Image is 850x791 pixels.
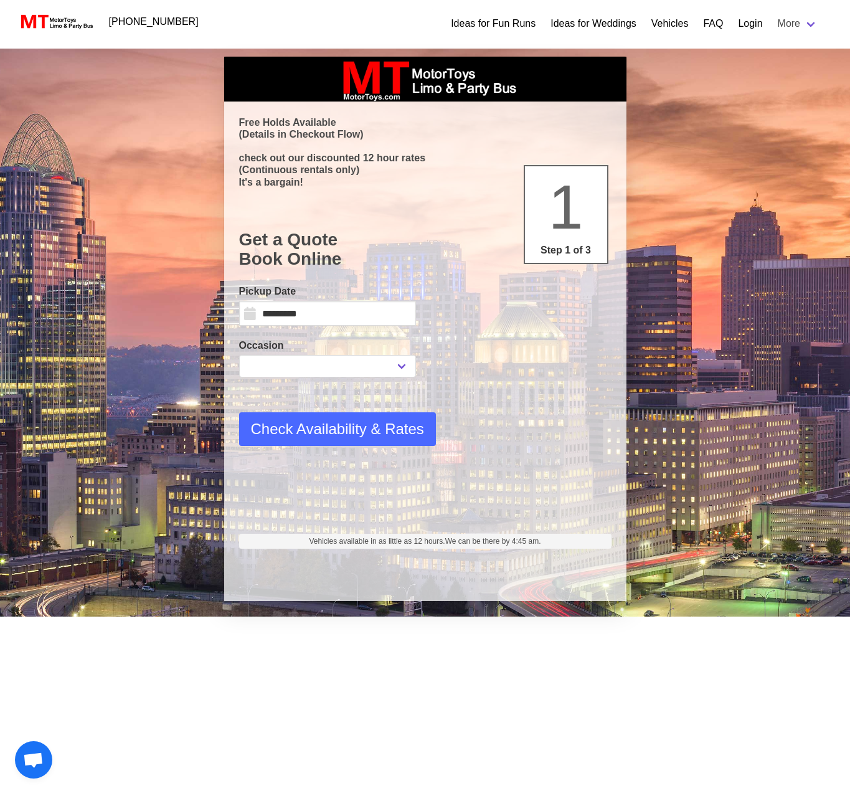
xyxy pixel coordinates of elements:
[15,741,52,779] a: Open chat
[770,11,825,36] a: More
[332,57,519,102] img: box_logo_brand.jpeg
[549,172,583,242] span: 1
[550,16,636,31] a: Ideas for Weddings
[738,16,762,31] a: Login
[251,418,424,440] span: Check Availability & Rates
[309,536,541,547] span: Vehicles available in as little as 12 hours.
[17,13,94,31] img: MotorToys Logo
[703,16,723,31] a: FAQ
[530,243,602,258] p: Step 1 of 3
[651,16,689,31] a: Vehicles
[239,152,612,164] p: check out our discounted 12 hour rates
[239,230,612,269] h1: Get a Quote Book Online
[451,16,536,31] a: Ideas for Fun Runs
[239,412,436,446] button: Check Availability & Rates
[239,176,612,188] p: It's a bargain!
[239,284,416,299] label: Pickup Date
[445,537,541,546] span: We can be there by 4:45 am.
[239,338,416,353] label: Occasion
[239,128,612,140] p: (Details in Checkout Flow)
[239,164,612,176] p: (Continuous rentals only)
[102,9,206,34] a: [PHONE_NUMBER]
[239,116,612,128] p: Free Holds Available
